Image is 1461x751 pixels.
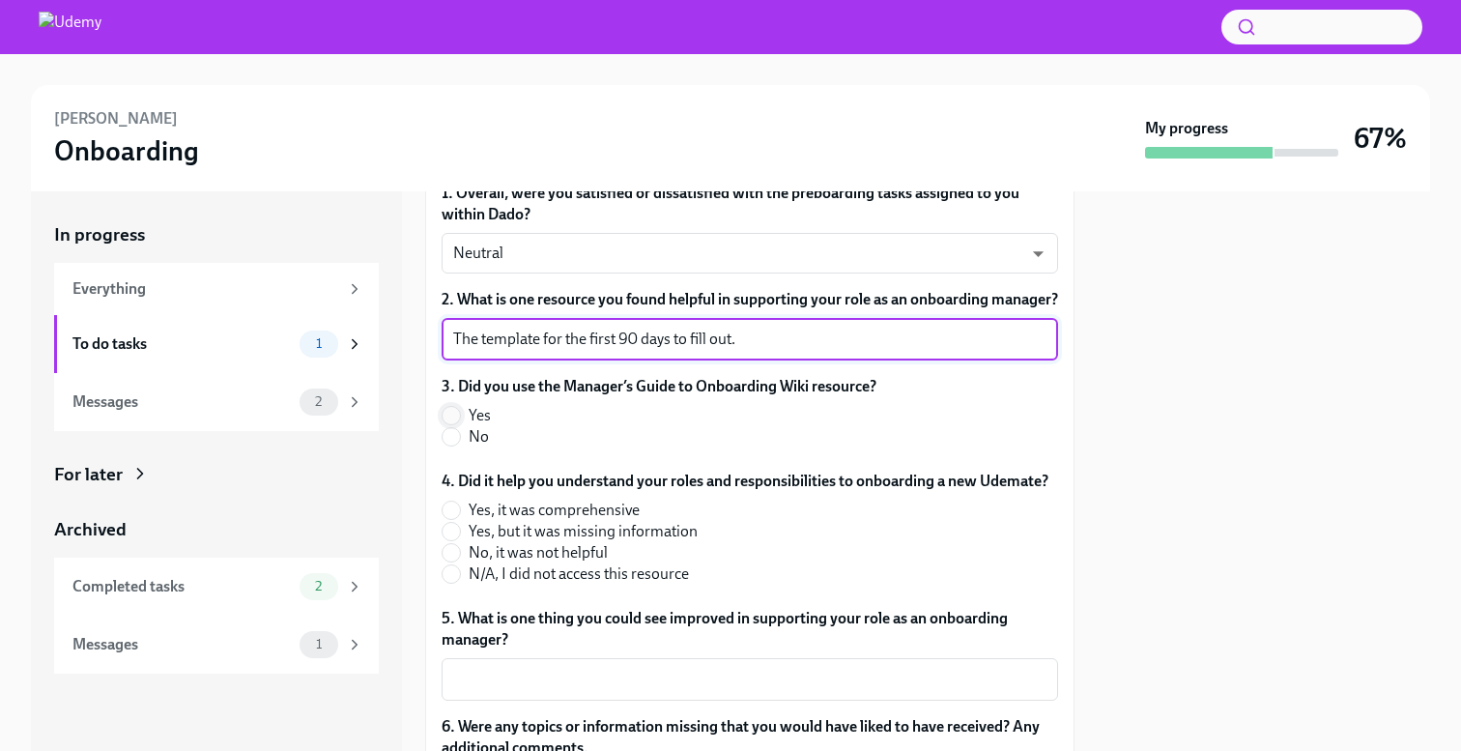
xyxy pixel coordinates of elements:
[304,637,333,651] span: 1
[54,222,379,247] a: In progress
[72,278,338,300] div: Everything
[442,471,1048,492] label: 4. Did it help you understand your roles and responsibilities to onboarding a new Udemate?
[469,405,491,426] span: Yes
[54,373,379,431] a: Messages2
[54,462,379,487] a: For later
[54,558,379,616] a: Completed tasks2
[469,500,640,521] span: Yes, it was comprehensive
[304,336,333,351] span: 1
[469,521,698,542] span: Yes, but it was missing information
[72,576,292,597] div: Completed tasks
[54,108,178,130] h6: [PERSON_NAME]
[1354,121,1407,156] h3: 67%
[54,263,379,315] a: Everything
[54,462,123,487] div: For later
[469,426,489,448] span: No
[469,542,608,563] span: No, it was not helpful
[1145,118,1228,139] strong: My progress
[72,634,292,655] div: Messages
[442,289,1058,310] label: 2. What is one resource you found helpful in supporting your role as an onboarding manager?
[54,616,379,674] a: Messages1
[453,328,1046,351] textarea: The template for the first 90 days to fill out.
[303,579,333,593] span: 2
[442,376,876,397] label: 3. Did you use the Manager’s Guide to Onboarding Wiki resource?
[72,333,292,355] div: To do tasks
[303,394,333,409] span: 2
[442,608,1058,650] label: 5. What is one thing you could see improved in supporting your role as an onboarding manager?
[54,315,379,373] a: To do tasks1
[54,517,379,542] a: Archived
[54,133,199,168] h3: Onboarding
[39,12,101,43] img: Udemy
[442,233,1058,274] div: Neutral
[442,183,1058,225] label: 1. Overall, were you satisfied or dissatisfied with the preboarding tasks assigned to you within ...
[72,391,292,413] div: Messages
[469,563,689,585] span: N/A, I did not access this resource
